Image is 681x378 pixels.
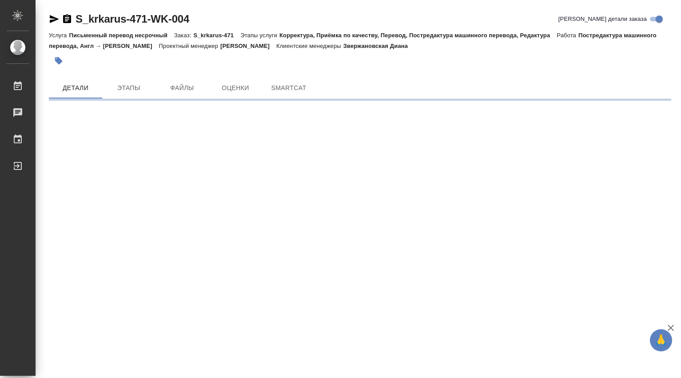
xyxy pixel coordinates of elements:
[650,329,672,351] button: 🙏
[54,83,97,94] span: Детали
[279,32,557,39] p: Корректура, Приёмка по качеству, Перевод, Постредактура машинного перевода, Редактура
[161,83,203,94] span: Файлы
[174,32,193,39] p: Заказ:
[159,43,220,49] p: Проектный менеджер
[76,13,189,25] a: S_krkarus-471-WK-004
[653,331,669,350] span: 🙏
[193,32,240,39] p: S_krkarus-471
[49,32,69,39] p: Услуга
[276,43,343,49] p: Клиентские менеджеры
[240,32,279,39] p: Этапы услуги
[557,32,578,39] p: Работа
[108,83,150,94] span: Этапы
[69,32,174,39] p: Письменный перевод несрочный
[49,51,68,71] button: Добавить тэг
[62,14,72,24] button: Скопировать ссылку
[343,43,414,49] p: Звержановская Диана
[558,15,647,24] span: [PERSON_NAME] детали заказа
[49,14,60,24] button: Скопировать ссылку для ЯМессенджера
[220,43,276,49] p: [PERSON_NAME]
[214,83,257,94] span: Оценки
[267,83,310,94] span: SmartCat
